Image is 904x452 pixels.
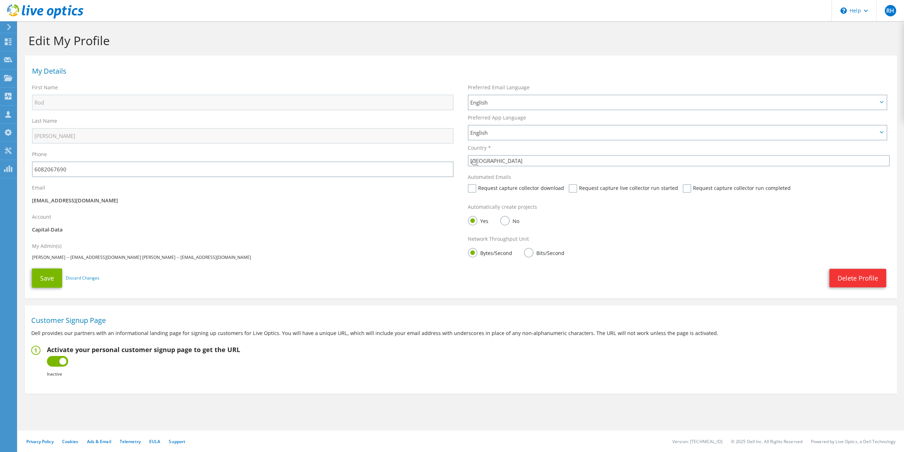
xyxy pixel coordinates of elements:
[468,203,537,211] label: Automatically create projects
[149,438,160,445] a: EULA
[32,117,57,124] label: Last Name
[569,184,678,193] label: Request capture live collector run started
[524,248,564,257] label: Bits/Second
[885,5,896,16] span: RH
[62,438,79,445] a: Cookies
[468,248,512,257] label: Bytes/Second
[66,274,99,282] a: Discard Changes
[468,184,564,193] label: Request capture collector download
[142,254,251,260] span: [PERSON_NAME] -- [EMAIL_ADDRESS][DOMAIN_NAME]
[829,269,886,287] a: Delete Profile
[32,151,47,158] label: Phone
[468,144,491,151] label: Country *
[31,329,891,337] p: Dell provides our partners with an informational landing page for signing up customers for Live O...
[32,184,45,191] label: Email
[31,317,887,324] h1: Customer Signup Page
[32,197,454,204] p: [EMAIL_ADDRESS][DOMAIN_NAME]
[32,226,454,234] p: Capital-Data
[32,68,886,75] h1: My Details
[120,438,141,445] a: Telemetry
[87,438,111,445] a: Ads & Email
[468,174,511,181] label: Automated Emails
[26,438,54,445] a: Privacy Policy
[468,235,529,243] label: Network Throughput Unit
[47,346,240,353] h2: Activate your personal customer signup page to get the URL
[470,128,877,137] span: English
[169,438,185,445] a: Support
[811,438,895,445] li: Powered by Live Optics, a Dell Technology
[468,114,526,121] label: Preferred App Language
[468,84,530,91] label: Preferred Email Language
[683,184,791,193] label: Request capture collector run completed
[32,243,61,250] label: My Admin(s)
[468,216,488,225] label: Yes
[470,98,877,107] span: English
[32,213,51,220] label: Account
[32,84,58,91] label: First Name
[672,438,722,445] li: Version: [TECHNICAL_ID]
[731,438,802,445] li: © 2025 Dell Inc. All Rights Reserved
[28,33,890,48] h1: Edit My Profile
[32,254,141,260] span: [PERSON_NAME] -- [EMAIL_ADDRESS][DOMAIN_NAME]
[32,268,62,288] button: Save
[47,371,62,377] b: Inactive
[500,216,519,225] label: No
[840,7,847,14] svg: \n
